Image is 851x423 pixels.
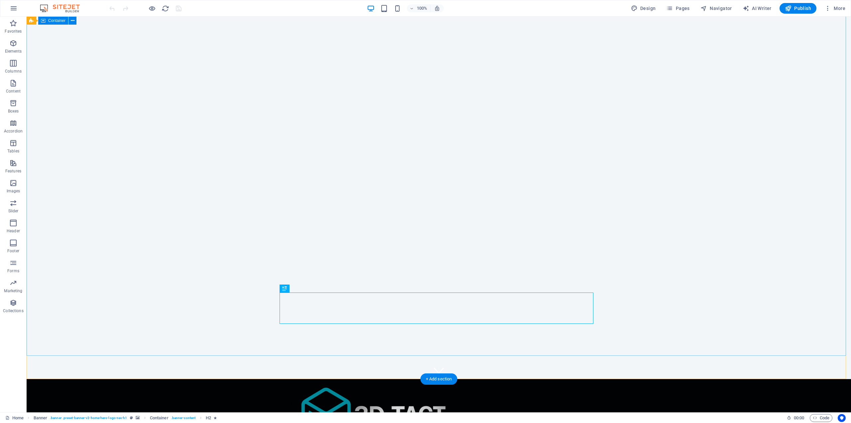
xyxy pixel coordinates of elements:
[48,19,65,23] span: Container
[838,414,846,422] button: Usercentrics
[34,414,217,422] nav: breadcrumb
[822,3,848,14] button: More
[824,5,845,12] span: More
[34,414,48,422] span: Click to select. Double-click to edit
[5,414,24,422] a: Click to cancel selection. Double-click to open Pages
[8,208,19,214] p: Slider
[813,414,829,422] span: Code
[214,416,217,420] i: Element contains an animation
[810,414,832,422] button: Code
[171,414,195,422] span: . banner-content
[666,5,689,12] span: Pages
[798,415,799,420] span: :
[5,168,21,174] p: Features
[421,373,457,385] div: + Add section
[417,4,427,12] h6: 100%
[5,49,22,54] p: Elements
[7,248,19,254] p: Footer
[3,308,23,314] p: Collections
[698,3,735,14] button: Navigator
[162,5,169,12] i: Reload page
[743,5,772,12] span: AI Writer
[740,3,774,14] button: AI Writer
[150,414,169,422] span: Click to select. Double-click to edit
[7,188,20,194] p: Images
[4,288,22,294] p: Marketing
[130,416,133,420] i: This element is a customizable preset
[5,69,22,74] p: Columns
[794,414,804,422] span: 00 00
[38,4,88,12] img: Editor Logo
[148,4,156,12] button: Click here to leave preview mode and continue editing
[628,3,659,14] div: Design (Ctrl+Alt+Y)
[7,148,19,154] p: Tables
[787,414,804,422] h6: Session time
[434,5,440,11] i: On resize automatically adjust zoom level to fit chosen device.
[8,108,19,114] p: Boxes
[50,414,127,422] span: . banner .preset-banner-v3-home-hero-logo-nav-h1
[407,4,430,12] button: 100%
[700,5,732,12] span: Navigator
[664,3,692,14] button: Pages
[631,5,656,12] span: Design
[6,89,21,94] p: Content
[5,29,22,34] p: Favorites
[161,4,169,12] button: reload
[206,414,211,422] span: Click to select. Double-click to edit
[780,3,816,14] button: Publish
[4,128,23,134] p: Accordion
[7,228,20,234] p: Header
[136,416,140,420] i: This element contains a background
[628,3,659,14] button: Design
[785,5,811,12] span: Publish
[7,268,19,274] p: Forms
